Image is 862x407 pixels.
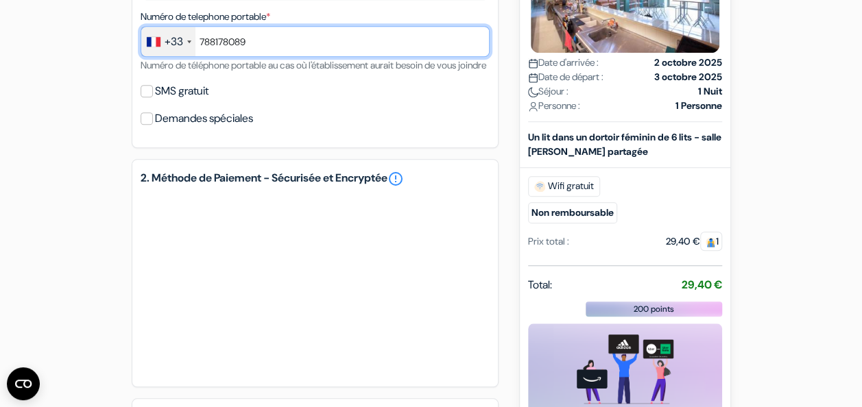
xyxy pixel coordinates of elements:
a: error_outline [387,171,404,187]
img: user_icon.svg [528,101,538,112]
img: gift_card_hero_new.png [577,334,673,404]
b: Un lit dans un dortoir féminin de 6 lits - salle [PERSON_NAME] partagée [528,131,721,158]
strong: 1 Nuit [698,84,722,99]
span: 1 [700,232,722,251]
span: Séjour : [528,84,568,99]
span: Wifi gratuit [528,176,600,197]
span: Date de départ : [528,70,603,84]
img: moon.svg [528,87,538,97]
span: Personne : [528,99,580,113]
strong: 29,40 € [682,277,722,292]
strong: 2 octobre 2025 [654,56,722,70]
span: Date d'arrivée : [528,56,599,70]
input: 6 12 34 56 78 [141,26,490,57]
span: 200 points [634,303,674,315]
small: Numéro de téléphone portable au cas où l'établissement aurait besoin de vous joindre [141,59,486,71]
h5: 2. Méthode de Paiement - Sécurisée et Encryptée [141,171,490,187]
div: France: +33 [141,27,195,56]
img: calendar.svg [528,58,538,69]
div: Prix total : [528,234,569,249]
strong: 3 octobre 2025 [654,70,722,84]
small: Non remboursable [528,202,617,223]
div: +33 [165,34,183,50]
label: SMS gratuit [155,82,208,101]
span: Total: [528,277,552,293]
img: calendar.svg [528,73,538,83]
button: Ouvrir le widget CMP [7,367,40,400]
iframe: Cadre de saisie sécurisé pour le paiement [154,206,476,362]
label: Demandes spéciales [155,109,253,128]
div: 29,40 € [666,234,722,249]
img: guest.svg [706,237,716,247]
img: free_wifi.svg [534,181,545,192]
label: Numéro de telephone portable [141,10,270,24]
strong: 1 Personne [675,99,722,113]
